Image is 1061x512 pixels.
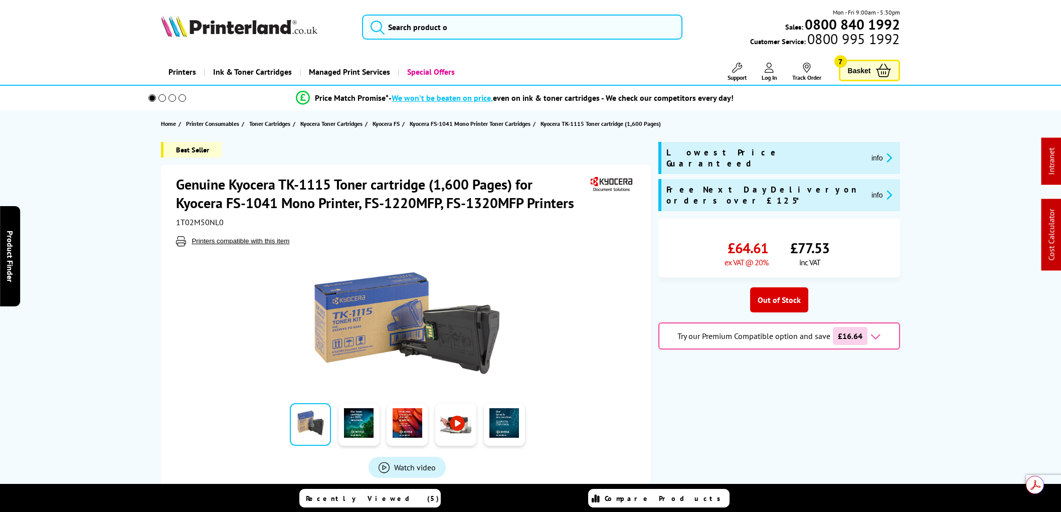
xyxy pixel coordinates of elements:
a: Track Order [792,63,821,81]
span: Basket [848,64,871,77]
a: Special Offers [398,59,462,85]
span: £64.61 [728,239,768,257]
span: Toner Cartridges [249,118,290,129]
span: Compare Products [605,494,726,503]
span: Kyocera TK-1115 Toner cartridge (1,600 Pages) [541,120,661,127]
span: Best Seller [161,142,222,157]
span: We won’t be beaten on price, [392,93,493,103]
a: Printers [161,59,204,85]
img: Kyocera 1T02M50NL0 TK-1115 Toner cartridge (1,600 Pages) [309,266,505,380]
span: Lowest Price Guaranteed [666,147,863,169]
span: Printer Consumables [186,118,239,129]
span: Recently Viewed (5) [306,494,439,503]
a: Basket 7 [839,60,900,81]
a: Kyocera Toner Cartridges [300,118,365,129]
span: Kyocera FS-1041 Mono Printer Toner Cartridges [410,118,530,129]
span: 0800 995 1992 [806,34,900,44]
a: Printerland Logo [161,15,349,39]
img: Printerland Logo [161,15,317,37]
a: 0800 840 1992 [803,20,900,29]
span: Log In [762,74,777,81]
a: Toner Cartridges [249,118,293,129]
span: ex VAT @ 20% [725,257,768,267]
a: Printer Consumables [186,118,242,129]
span: 7 [834,55,847,68]
li: modal_Promise [134,89,895,107]
a: Compare Products [588,489,730,507]
span: Kyocera FS [373,118,400,129]
a: Recently Viewed (5) [299,489,441,507]
a: Log In [762,63,777,81]
h1: Genuine Kyocera TK-1115 Toner cartridge (1,600 Pages) for Kyocera FS-1041 Mono Printer, FS-1220MF... [176,175,588,212]
span: £77.53 [790,239,829,257]
a: Cost Calculator [1046,209,1056,261]
button: Printers compatible with this item [189,237,292,245]
a: Product_All_Videos [369,457,446,478]
span: Mon - Fri 9:00am - 5:30pm [833,8,900,17]
span: Product Finder [5,230,15,282]
div: Out of Stock [750,287,808,312]
span: inc VAT [799,257,820,267]
span: £16.64 [833,327,867,345]
div: - even on ink & toner cartridges - We check our competitors every day! [389,93,734,103]
span: Sales: [785,22,803,32]
span: Price Match Promise* [315,93,389,103]
span: Try our Premium Compatible option and save [677,331,830,341]
b: 0800 840 1992 [805,15,900,34]
a: Kyocera FS [373,118,402,129]
span: 1T02M50NL0 [176,217,224,227]
button: promo-description [868,189,895,201]
img: Kyocera [588,175,634,194]
span: Customer Service: [750,34,900,46]
span: Watch video [394,462,436,472]
a: Intranet [1046,148,1056,175]
span: Support [728,74,747,81]
a: Managed Print Services [299,59,398,85]
span: Ink & Toner Cartridges [213,59,292,85]
span: Kyocera Toner Cartridges [300,118,363,129]
span: Home [161,118,176,129]
input: Search product o [362,15,682,40]
button: promo-description [868,152,895,163]
a: Ink & Toner Cartridges [204,59,299,85]
a: Support [728,63,747,81]
a: Kyocera FS-1041 Mono Printer Toner Cartridges [410,118,533,129]
a: Home [161,118,179,129]
span: Free Next Day Delivery on orders over £125* [666,184,863,206]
